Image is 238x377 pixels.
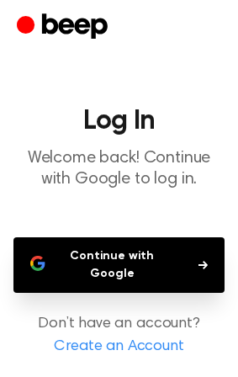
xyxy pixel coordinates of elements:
a: Create an Account [17,336,221,358]
button: Continue with Google [13,237,225,293]
a: Beep [17,11,112,44]
h1: Log In [13,108,225,135]
p: Welcome back! Continue with Google to log in. [13,148,225,190]
p: Don’t have an account? [13,313,225,358]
